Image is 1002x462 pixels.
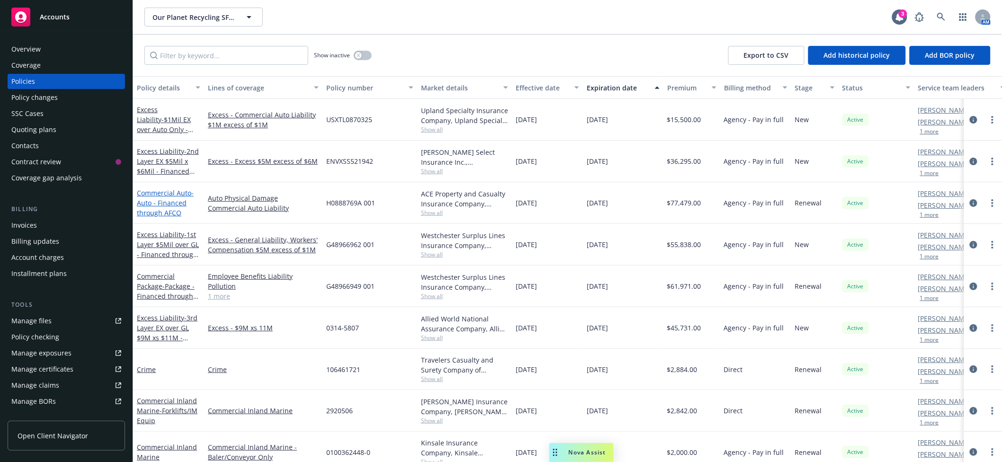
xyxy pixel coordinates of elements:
button: Expiration date [583,76,663,99]
span: Show all [421,375,508,383]
span: - Forklifts/IM Equip [137,406,197,425]
button: Stage [791,76,839,99]
a: Manage files [8,313,125,329]
a: Switch app [954,8,973,27]
a: circleInformation [968,364,979,375]
a: Quoting plans [8,122,125,137]
span: Agency - Pay in full [724,323,784,333]
a: Account charges [8,250,125,265]
a: [PERSON_NAME] [918,105,971,115]
div: Manage files [11,313,52,329]
a: [PERSON_NAME] [918,408,971,418]
div: Allied World National Assurance Company, Allied World Assurance Company (AWAC), RT Specialty Insu... [421,314,508,334]
span: [DATE] [516,198,537,208]
span: Agency - Pay in full [724,281,784,291]
div: Drag to move [549,443,561,462]
a: Commercial Inland Marine [137,443,197,462]
a: [PERSON_NAME] [918,242,971,252]
span: [DATE] [516,364,537,374]
span: $45,731.00 [667,323,701,333]
span: - Package - Financed through AFCO [137,282,198,311]
a: 1 more [208,291,319,301]
span: [DATE] [587,156,608,166]
a: [PERSON_NAME] [918,188,971,198]
div: Westchester Surplus Lines Insurance Company, Chubb Group, RT Specialty Insurance Services, LLC (R... [421,272,508,292]
span: Active [846,240,865,249]
span: $2,842.00 [667,406,698,416]
a: Commercial Auto Liability [208,203,319,213]
button: 1 more [920,212,939,218]
button: Effective date [512,76,583,99]
a: Excess Liability [137,105,193,154]
span: $61,971.00 [667,281,701,291]
button: 1 more [920,337,939,343]
span: [DATE] [587,240,608,249]
a: Commercial Inland Marine [208,406,319,416]
span: Add historical policy [824,51,890,60]
div: Market details [421,83,498,93]
span: New [795,323,809,333]
span: Agency - Pay in full [724,198,784,208]
span: 2920506 [326,406,353,416]
span: [DATE] [516,281,537,291]
a: [PERSON_NAME] [918,200,971,210]
a: more [987,446,998,458]
span: Show all [421,125,508,133]
a: more [987,197,998,209]
div: Policy checking [11,329,59,345]
span: USXTL0870325 [326,115,372,124]
a: more [987,364,998,375]
div: Billing updates [11,234,59,249]
a: more [987,281,998,292]
div: Contacts [11,138,39,153]
a: Manage exposures [8,346,125,361]
span: H0888769A 001 [326,198,375,208]
span: [DATE] [516,156,537,166]
span: Renewal [795,406,822,416]
a: Policy changes [8,90,125,105]
span: 0100362448-0 [326,447,370,457]
button: 1 more [920,378,939,384]
span: $2,000.00 [667,447,698,457]
span: Direct [724,406,743,416]
span: Add BOR policy [925,51,975,60]
button: 1 more [920,129,939,134]
div: Travelers Casualty and Surety Company of America, Travelers Insurance [421,355,508,375]
span: Active [846,407,865,415]
a: Overview [8,42,125,57]
div: Policy changes [11,90,58,105]
a: Installment plans [8,266,125,281]
span: Our Planet Recycling SF LLC [152,12,234,22]
div: Billing [8,204,125,214]
a: Coverage gap analysis [8,170,125,186]
div: Westchester Surplus Lines Insurance Company, Chubb Group, RT Specialty Insurance Services, LLC (R... [421,231,508,250]
a: Summary of insurance [8,410,125,425]
span: Active [846,115,865,124]
a: [PERSON_NAME] [918,449,971,459]
span: - $1Mil EX over Auto Only - Financed through AFCO [137,115,193,154]
a: Manage BORs [8,394,125,409]
button: 1 more [920,295,939,301]
button: Billing method [720,76,791,99]
a: [PERSON_NAME] [918,272,971,282]
a: more [987,405,998,417]
button: 1 more [920,170,939,176]
a: Manage certificates [8,362,125,377]
span: [DATE] [516,115,537,124]
span: $15,500.00 [667,115,701,124]
a: Commercial Inland Marine [137,396,197,425]
span: Open Client Navigator [18,431,88,441]
a: Policy checking [8,329,125,345]
div: Premium [667,83,706,93]
button: Policy details [133,76,204,99]
span: [DATE] [587,281,608,291]
div: Policy details [137,83,190,93]
span: ENVXSS521942 [326,156,373,166]
span: [DATE] [516,240,537,249]
div: Tools [8,300,125,310]
span: $77,479.00 [667,198,701,208]
span: Active [846,199,865,207]
span: [DATE] [587,364,608,374]
div: Overview [11,42,41,57]
a: circleInformation [968,114,979,125]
